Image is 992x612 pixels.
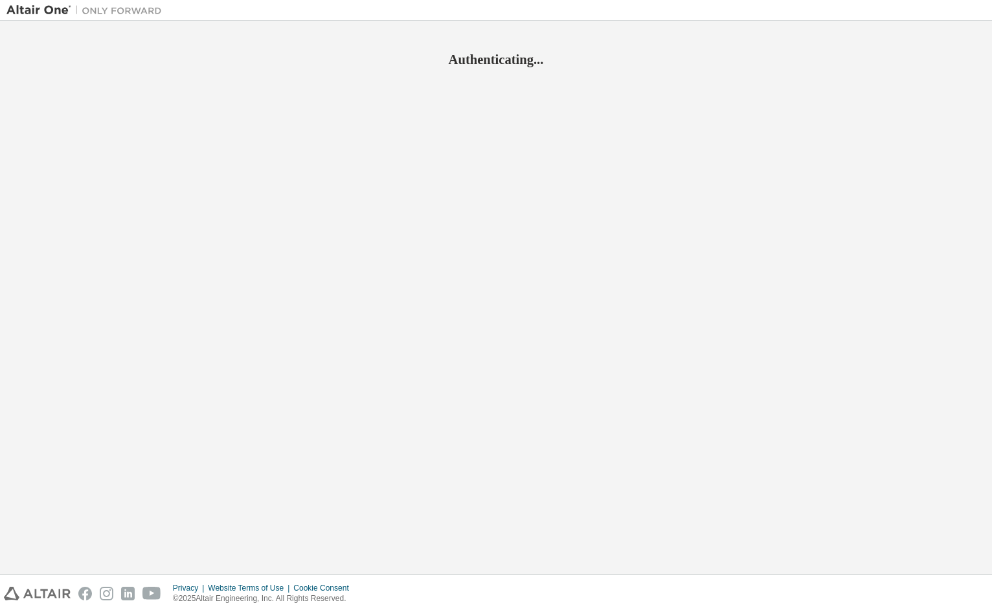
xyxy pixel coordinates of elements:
[173,583,208,593] div: Privacy
[6,51,986,68] h2: Authenticating...
[142,587,161,600] img: youtube.svg
[100,587,113,600] img: instagram.svg
[4,587,71,600] img: altair_logo.svg
[208,583,293,593] div: Website Terms of Use
[78,587,92,600] img: facebook.svg
[6,4,168,17] img: Altair One
[121,587,135,600] img: linkedin.svg
[173,593,357,604] p: © 2025 Altair Engineering, Inc. All Rights Reserved.
[293,583,356,593] div: Cookie Consent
